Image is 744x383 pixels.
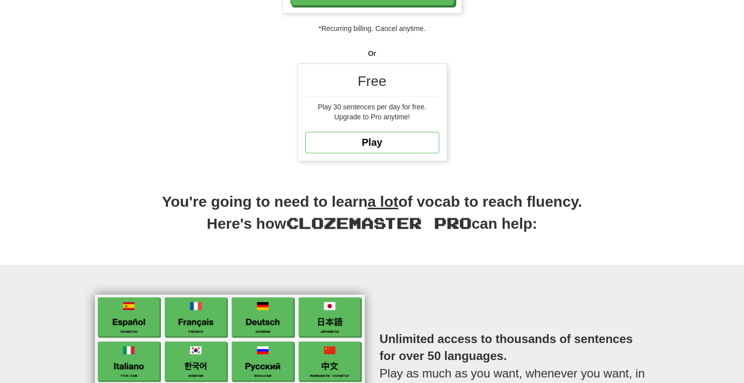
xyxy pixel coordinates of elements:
a: Play [305,132,439,153]
div: Play 30 sentences per day for free. [305,102,439,112]
span: Clozemaster Pro [286,214,472,232]
div: Free [305,71,439,97]
strong: Unlimited access to thousands of sentences for over 50 languages. [380,332,633,363]
div: Upgrade to Pro anytime! [305,112,439,122]
h2: You're going to need to learn of vocab to reach fluency. Here's how can help: [87,191,657,245]
strong: Or [368,49,376,57]
u: a lot [368,193,399,210]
